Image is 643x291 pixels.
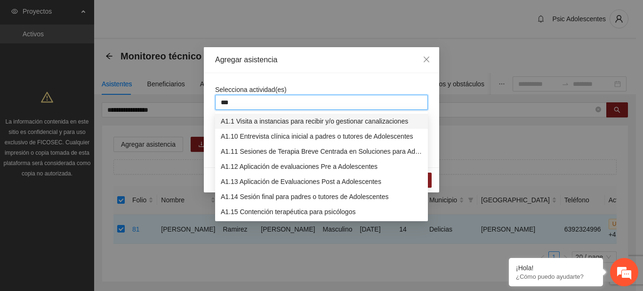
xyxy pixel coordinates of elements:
div: A1.11 Sesiones de Terapia Breve Centrada en Soluciones para Adolescentes [215,144,428,159]
div: A1.1 Visita a instancias para recibir y/o gestionar canalizaciones [221,116,422,126]
div: A1.10 Entrevista clínica inicial a padres o tutores de Adolescentes [221,131,422,141]
div: A1.10 Entrevista clínica inicial a padres o tutores de Adolescentes [215,129,428,144]
div: Chatee con nosotros ahora [49,48,158,60]
div: A1.14 Sesión final para padres o tutores de Adolescentes [221,191,422,202]
textarea: Escriba su mensaje y pulse “Intro” [5,192,179,225]
div: A1.12 Aplicación de evaluaciones Pre a Adolescentes [215,159,428,174]
div: A1.12 Aplicación de evaluaciones Pre a Adolescentes [221,161,422,172]
div: A1.15 Contención terapéutica para psicólogos [221,207,422,217]
button: Close [414,47,439,73]
span: Estamos en línea. [55,93,130,188]
div: ¡Hola! [516,264,596,272]
span: Selecciona actividad(es) [215,86,287,93]
div: Agregar asistencia [215,55,428,65]
div: A1.1 Visita a instancias para recibir y/o gestionar canalizaciones [215,114,428,129]
span: close [423,56,430,63]
p: ¿Cómo puedo ayudarte? [516,273,596,280]
div: Minimizar ventana de chat en vivo [154,5,177,27]
div: A1.13 Aplicación de Evaluaciones Post a Adolescentes [215,174,428,189]
div: A1.11 Sesiones de Terapia Breve Centrada en Soluciones para Adolescentes [221,146,422,157]
div: A1.15 Contención terapéutica para psicólogos [215,204,428,219]
div: A1.13 Aplicación de Evaluaciones Post a Adolescentes [221,176,422,187]
div: A1.14 Sesión final para padres o tutores de Adolescentes [215,189,428,204]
